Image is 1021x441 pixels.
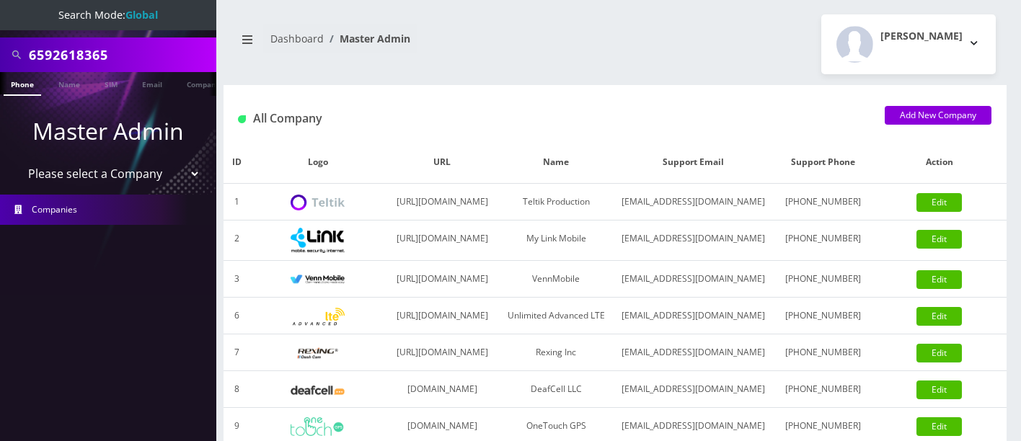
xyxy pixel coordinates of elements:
[916,307,962,326] a: Edit
[238,112,863,125] h1: All Company
[224,220,250,261] td: 2
[916,193,962,212] a: Edit
[774,141,872,184] th: Support Phone
[4,72,41,96] a: Phone
[238,115,246,123] img: All Company
[500,141,612,184] th: Name
[224,261,250,298] td: 3
[224,371,250,408] td: 8
[821,14,996,74] button: [PERSON_NAME]
[385,261,500,298] td: [URL][DOMAIN_NAME]
[291,417,345,436] img: OneTouch GPS
[612,141,774,184] th: Support Email
[385,184,500,220] td: [URL][DOMAIN_NAME]
[385,298,500,334] td: [URL][DOMAIN_NAME]
[774,371,872,408] td: [PHONE_NUMBER]
[234,24,604,65] nav: breadcrumb
[291,347,345,360] img: Rexing Inc
[385,334,500,371] td: [URL][DOMAIN_NAME]
[500,298,612,334] td: Unlimited Advanced LTE
[180,72,228,94] a: Company
[385,371,500,408] td: [DOMAIN_NAME]
[500,371,612,408] td: DeafCell LLC
[135,72,169,94] a: Email
[224,298,250,334] td: 6
[612,371,774,408] td: [EMAIL_ADDRESS][DOMAIN_NAME]
[58,8,158,22] span: Search Mode:
[916,270,962,289] a: Edit
[385,141,500,184] th: URL
[500,334,612,371] td: Rexing Inc
[324,31,410,46] li: Master Admin
[916,344,962,362] a: Edit
[250,141,385,184] th: Logo
[224,334,250,371] td: 7
[51,72,87,94] a: Name
[291,386,345,395] img: DeafCell LLC
[612,184,774,220] td: [EMAIL_ADDRESS][DOMAIN_NAME]
[916,230,962,249] a: Edit
[872,141,1007,184] th: Action
[774,184,872,220] td: [PHONE_NUMBER]
[774,220,872,261] td: [PHONE_NUMBER]
[224,141,250,184] th: ID
[774,298,872,334] td: [PHONE_NUMBER]
[612,334,774,371] td: [EMAIL_ADDRESS][DOMAIN_NAME]
[774,261,872,298] td: [PHONE_NUMBER]
[774,334,872,371] td: [PHONE_NUMBER]
[97,72,125,94] a: SIM
[291,308,345,326] img: Unlimited Advanced LTE
[885,106,991,125] a: Add New Company
[125,8,158,22] strong: Global
[916,380,962,399] a: Edit
[916,417,962,436] a: Edit
[291,228,345,253] img: My Link Mobile
[500,261,612,298] td: VennMobile
[224,184,250,220] td: 1
[291,275,345,285] img: VennMobile
[385,220,500,261] td: [URL][DOMAIN_NAME]
[612,220,774,261] td: [EMAIL_ADDRESS][DOMAIN_NAME]
[29,41,213,68] input: Search All Companies
[612,261,774,298] td: [EMAIL_ADDRESS][DOMAIN_NAME]
[32,203,77,215] span: Companies
[500,184,612,220] td: Teltik Production
[500,220,612,261] td: My Link Mobile
[612,298,774,334] td: [EMAIL_ADDRESS][DOMAIN_NAME]
[270,32,324,45] a: Dashboard
[291,195,345,211] img: Teltik Production
[880,30,963,43] h2: [PERSON_NAME]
